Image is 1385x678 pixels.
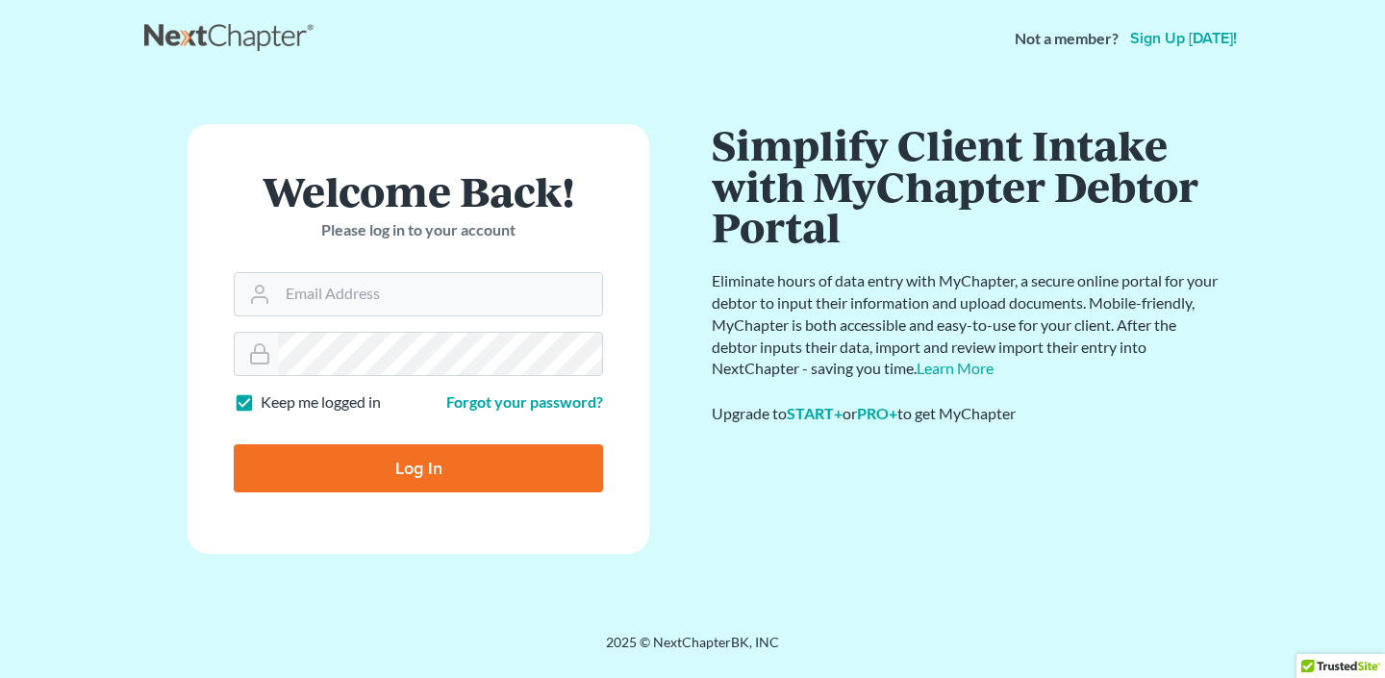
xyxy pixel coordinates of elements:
[1126,31,1241,46] a: Sign up [DATE]!
[278,273,602,315] input: Email Address
[1015,28,1119,50] strong: Not a member?
[234,219,603,241] p: Please log in to your account
[787,404,843,422] a: START+
[234,444,603,492] input: Log In
[712,270,1221,380] p: Eliminate hours of data entry with MyChapter, a secure online portal for your debtor to input the...
[261,391,381,414] label: Keep me logged in
[712,124,1221,247] h1: Simplify Client Intake with MyChapter Debtor Portal
[234,170,603,212] h1: Welcome Back!
[144,633,1241,667] div: 2025 © NextChapterBK, INC
[857,404,897,422] a: PRO+
[446,392,603,411] a: Forgot your password?
[712,403,1221,425] div: Upgrade to or to get MyChapter
[917,359,994,377] a: Learn More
